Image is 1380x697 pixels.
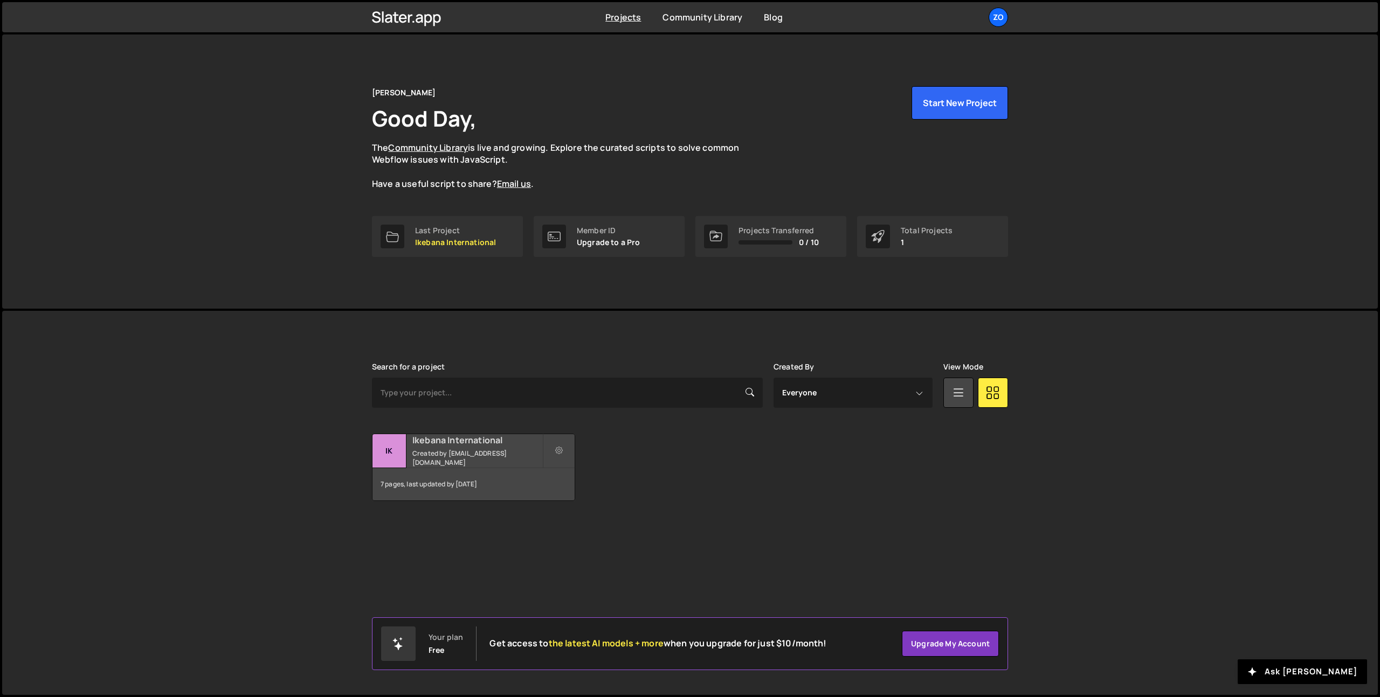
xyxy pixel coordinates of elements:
[943,363,983,371] label: View Mode
[372,434,575,501] a: Ik Ikebana International Created by [EMAIL_ADDRESS][DOMAIN_NAME] 7 pages, last updated by [DATE]
[605,11,641,23] a: Projects
[577,226,640,235] div: Member ID
[497,178,531,190] a: Email us
[412,434,542,446] h2: Ikebana International
[429,633,463,642] div: Your plan
[388,142,468,154] a: Community Library
[549,637,664,649] span: the latest AI models + more
[415,238,496,247] p: Ikebana International
[372,103,477,133] h1: Good Day,
[901,238,953,247] p: 1
[901,226,953,235] div: Total Projects
[739,226,819,235] div: Projects Transferred
[412,449,542,467] small: Created by [EMAIL_ADDRESS][DOMAIN_NAME]
[372,363,445,371] label: Search for a project
[774,363,815,371] label: Created By
[912,86,1008,120] button: Start New Project
[372,86,436,99] div: [PERSON_NAME]
[415,226,496,235] div: Last Project
[902,631,999,657] a: Upgrade my account
[372,468,575,500] div: 7 pages, last updated by [DATE]
[989,8,1008,27] a: Zo
[799,238,819,247] span: 0 / 10
[663,11,742,23] a: Community Library
[764,11,783,23] a: Blog
[372,434,406,468] div: Ik
[372,378,763,408] input: Type your project...
[372,216,523,257] a: Last Project Ikebana International
[372,142,760,190] p: The is live and growing. Explore the curated scripts to solve common Webflow issues with JavaScri...
[429,646,445,654] div: Free
[577,238,640,247] p: Upgrade to a Pro
[1238,659,1367,684] button: Ask [PERSON_NAME]
[489,638,826,649] h2: Get access to when you upgrade for just $10/month!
